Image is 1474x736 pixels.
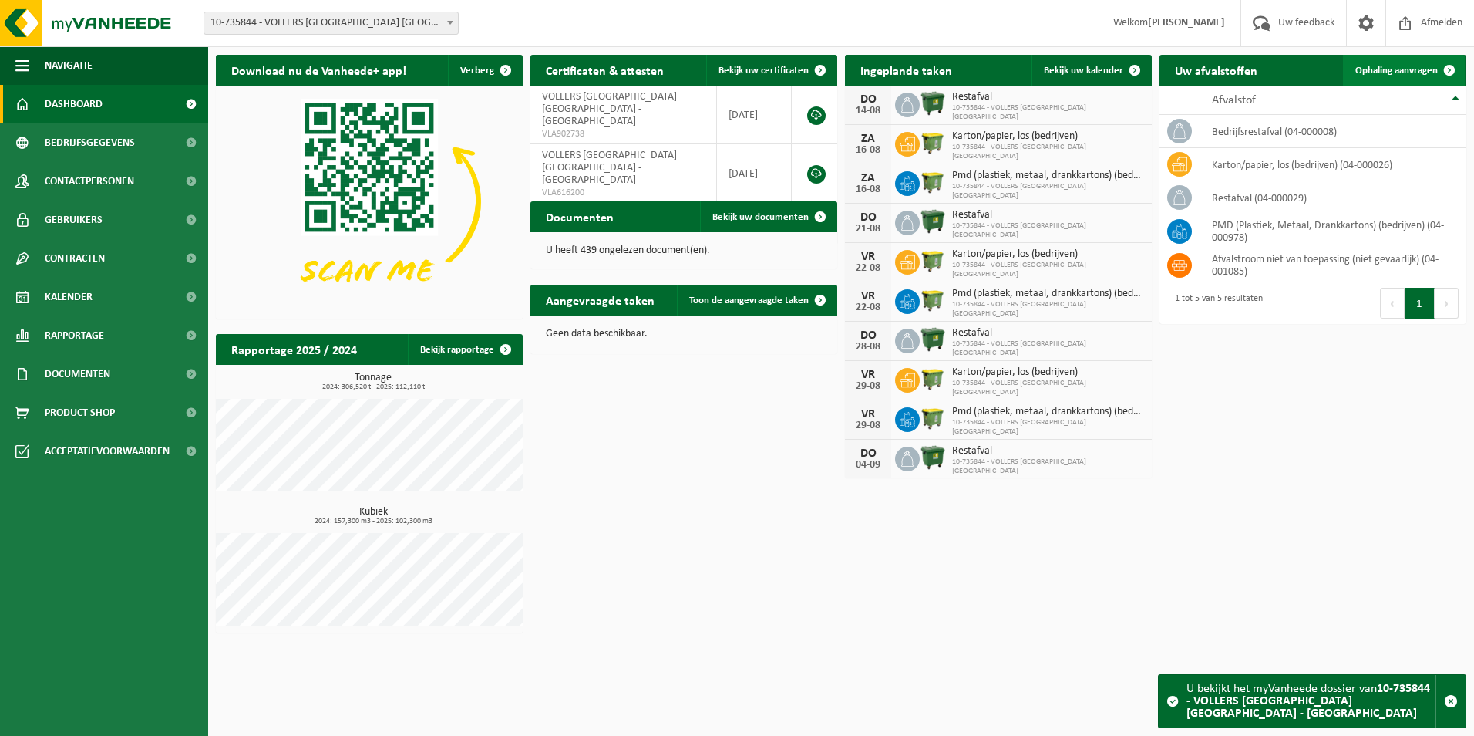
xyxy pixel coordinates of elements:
span: 10-735844 - VOLLERS [GEOGRAPHIC_DATA] [GEOGRAPHIC_DATA] [952,418,1144,437]
div: DO [853,329,883,342]
img: WB-1100-HPE-GN-50 [920,248,946,274]
span: VLA616200 [542,187,705,199]
span: Product Shop [45,393,115,432]
img: Download de VHEPlus App [216,86,523,316]
span: 10-735844 - VOLLERS [GEOGRAPHIC_DATA] [GEOGRAPHIC_DATA] [952,221,1144,240]
span: Bekijk uw documenten [712,212,809,222]
span: Contracten [45,239,105,278]
span: Restafval [952,327,1144,339]
span: Bekijk uw kalender [1044,66,1123,76]
p: Geen data beschikbaar. [546,329,822,339]
button: Previous [1380,288,1405,319]
span: Documenten [45,355,110,393]
img: WB-1100-HPE-GN-50 [920,130,946,156]
span: VLA902738 [542,128,705,140]
span: Ophaling aanvragen [1355,66,1438,76]
div: 04-09 [853,460,883,471]
span: Contactpersonen [45,162,134,201]
span: Afvalstof [1212,94,1256,106]
h2: Aangevraagde taken [530,285,670,315]
span: Rapportage [45,316,104,355]
h2: Rapportage 2025 / 2024 [216,334,372,364]
img: WB-1100-HPE-GN-04 [920,444,946,471]
span: 2024: 157,300 m3 - 2025: 102,300 m3 [224,518,523,525]
span: Restafval [952,209,1144,221]
img: WB-1100-HPE-GN-50 [920,169,946,195]
div: DO [853,93,883,106]
img: WB-1100-HPE-GN-04 [920,326,946,353]
div: VR [853,251,883,263]
div: 1 tot 5 van 5 resultaten [1167,286,1263,320]
td: afvalstroom niet van toepassing (niet gevaarlijk) (04-001085) [1200,248,1466,282]
div: 29-08 [853,420,883,431]
strong: 10-735844 - VOLLERS [GEOGRAPHIC_DATA] [GEOGRAPHIC_DATA] - [GEOGRAPHIC_DATA] [1186,683,1430,720]
span: Karton/papier, los (bedrijven) [952,248,1144,261]
span: Karton/papier, los (bedrijven) [952,130,1144,143]
h2: Uw afvalstoffen [1159,55,1273,85]
div: DO [853,447,883,460]
td: PMD (Plastiek, Metaal, Drankkartons) (bedrijven) (04-000978) [1200,214,1466,248]
div: ZA [853,133,883,145]
img: WB-1100-HPE-GN-50 [920,405,946,431]
a: Ophaling aanvragen [1343,55,1465,86]
td: restafval (04-000029) [1200,181,1466,214]
td: bedrijfsrestafval (04-000008) [1200,115,1466,148]
img: WB-1100-HPE-GN-04 [920,90,946,116]
span: Acceptatievoorwaarden [45,432,170,471]
span: Pmd (plastiek, metaal, drankkartons) (bedrijven) [952,170,1144,182]
div: VR [853,290,883,302]
div: DO [853,211,883,224]
h3: Kubiek [224,507,523,525]
div: VR [853,369,883,381]
img: WB-1100-HPE-GN-50 [920,366,946,392]
h2: Certificaten & attesten [530,55,679,85]
div: 28-08 [853,342,883,353]
a: Bekijk rapportage [408,334,521,365]
button: Next [1435,288,1459,319]
span: 10-735844 - VOLLERS [GEOGRAPHIC_DATA] [GEOGRAPHIC_DATA] [952,143,1144,161]
h2: Documenten [530,201,629,231]
span: 10-735844 - VOLLERS [GEOGRAPHIC_DATA] [GEOGRAPHIC_DATA] [952,103,1144,122]
span: Restafval [952,445,1144,457]
span: 10-735844 - VOLLERS BELGIUM NV - ANTWERPEN [204,12,458,34]
td: [DATE] [717,86,792,144]
div: 16-08 [853,184,883,195]
span: Navigatie [45,46,93,85]
span: Bekijk uw certificaten [718,66,809,76]
div: ZA [853,172,883,184]
span: 10-735844 - VOLLERS [GEOGRAPHIC_DATA] [GEOGRAPHIC_DATA] [952,300,1144,319]
div: 22-08 [853,302,883,313]
a: Bekijk uw kalender [1031,55,1150,86]
span: Verberg [460,66,494,76]
a: Bekijk uw documenten [700,201,836,232]
img: WB-1100-HPE-GN-50 [920,287,946,313]
div: 14-08 [853,106,883,116]
div: 22-08 [853,263,883,274]
span: Bedrijfsgegevens [45,123,135,162]
button: 1 [1405,288,1435,319]
span: 10-735844 - VOLLERS [GEOGRAPHIC_DATA] [GEOGRAPHIC_DATA] [952,379,1144,397]
span: Toon de aangevraagde taken [689,295,809,306]
div: 29-08 [853,381,883,392]
td: karton/papier, los (bedrijven) (04-000026) [1200,148,1466,181]
img: WB-1100-HPE-GN-04 [920,208,946,235]
span: Restafval [952,91,1144,103]
span: Pmd (plastiek, metaal, drankkartons) (bedrijven) [952,406,1144,418]
strong: [PERSON_NAME] [1148,17,1225,29]
span: VOLLERS [GEOGRAPHIC_DATA] [GEOGRAPHIC_DATA] - [GEOGRAPHIC_DATA] [542,91,677,127]
h3: Tonnage [224,373,523,391]
span: 10-735844 - VOLLERS BELGIUM NV - ANTWERPEN [204,12,459,35]
span: 10-735844 - VOLLERS [GEOGRAPHIC_DATA] [GEOGRAPHIC_DATA] [952,457,1144,476]
button: Verberg [448,55,521,86]
span: 10-735844 - VOLLERS [GEOGRAPHIC_DATA] [GEOGRAPHIC_DATA] [952,339,1144,358]
span: 2024: 306,520 t - 2025: 112,110 t [224,383,523,391]
p: U heeft 439 ongelezen document(en). [546,245,822,256]
span: 10-735844 - VOLLERS [GEOGRAPHIC_DATA] [GEOGRAPHIC_DATA] [952,182,1144,201]
span: Gebruikers [45,201,103,239]
span: Kalender [45,278,93,316]
span: Pmd (plastiek, metaal, drankkartons) (bedrijven) [952,288,1144,300]
div: 21-08 [853,224,883,235]
div: 16-08 [853,145,883,156]
a: Bekijk uw certificaten [706,55,836,86]
h2: Download nu de Vanheede+ app! [216,55,422,85]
